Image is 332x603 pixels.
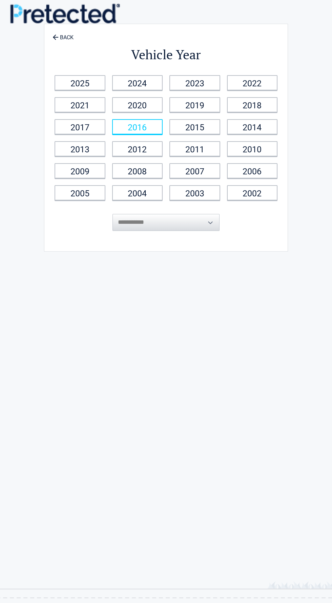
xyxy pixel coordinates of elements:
[55,119,105,134] a: 2017
[112,97,163,112] a: 2020
[112,141,163,156] a: 2012
[227,97,278,112] a: 2018
[227,119,278,134] a: 2014
[169,185,220,200] a: 2003
[55,97,105,112] a: 2021
[169,75,220,90] a: 2023
[51,28,75,40] a: BACK
[169,163,220,178] a: 2007
[227,75,278,90] a: 2022
[55,75,105,90] a: 2025
[55,185,105,200] a: 2005
[169,141,220,156] a: 2011
[51,46,281,63] h2: Vehicle Year
[227,141,278,156] a: 2010
[10,3,120,23] img: Main Logo
[169,97,220,112] a: 2019
[55,163,105,178] a: 2009
[55,141,105,156] a: 2013
[227,185,278,200] a: 2002
[112,185,163,200] a: 2004
[169,119,220,134] a: 2015
[112,163,163,178] a: 2008
[112,75,163,90] a: 2024
[112,119,163,134] a: 2016
[227,163,278,178] a: 2006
